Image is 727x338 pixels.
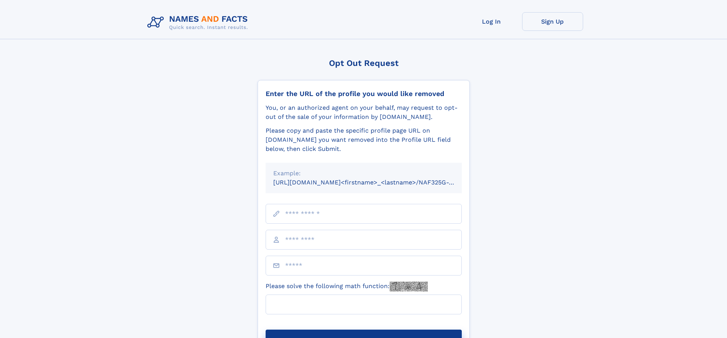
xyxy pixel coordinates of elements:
[266,103,462,122] div: You, or an authorized agent on your behalf, may request to opt-out of the sale of your informatio...
[258,58,470,68] div: Opt Out Request
[273,169,454,178] div: Example:
[266,282,428,292] label: Please solve the following math function:
[266,126,462,154] div: Please copy and paste the specific profile page URL on [DOMAIN_NAME] you want removed into the Pr...
[266,90,462,98] div: Enter the URL of the profile you would like removed
[144,12,254,33] img: Logo Names and Facts
[461,12,522,31] a: Log In
[273,179,476,186] small: [URL][DOMAIN_NAME]<firstname>_<lastname>/NAF325G-xxxxxxxx
[522,12,583,31] a: Sign Up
